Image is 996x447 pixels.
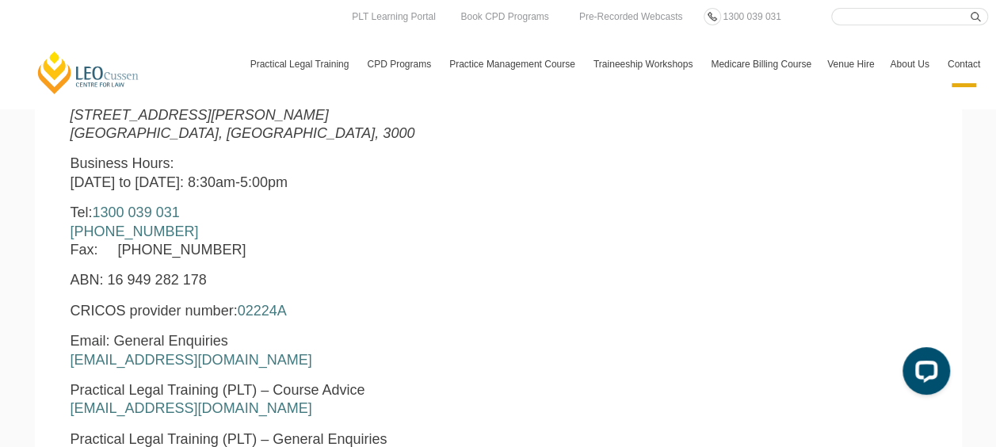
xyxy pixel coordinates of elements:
p: Practical Legal Training (PLT) – Course Advice [71,381,559,418]
p: Business Hours: [DATE] to [DATE]: 8:30am-5:00pm [71,155,559,192]
a: Practice Management Course [441,41,586,87]
a: About Us [882,41,939,87]
a: 1300 039 031 [719,8,784,25]
a: Venue Hire [819,41,882,87]
span: 1300 039 031 [723,11,780,22]
a: Book CPD Programs [456,8,552,25]
a: [PHONE_NUMBER] [71,223,199,239]
a: Pre-Recorded Webcasts [575,8,687,25]
a: 02224A [238,303,287,319]
a: Practical Legal Training [242,41,360,87]
em: [GEOGRAPHIC_DATA], [GEOGRAPHIC_DATA], 3000 [71,125,415,141]
span: Practical Legal Training (PLT) – General Enquiries [71,431,387,447]
em: [STREET_ADDRESS][PERSON_NAME] [71,107,329,123]
a: Traineeship Workshops [586,41,703,87]
a: CPD Programs [359,41,441,87]
a: [EMAIL_ADDRESS][DOMAIN_NAME] [71,352,312,368]
a: PLT Learning Portal [348,8,440,25]
p: Tel: Fax: [PHONE_NUMBER] [71,204,559,259]
p: CRICOS provider number: [71,302,559,320]
a: Medicare Billing Course [703,41,819,87]
a: 1300 039 031 [93,204,180,220]
p: ABN: 16 949 282 178 [71,271,559,289]
a: Contact [940,41,988,87]
p: Email: General Enquiries [71,332,559,369]
iframe: LiveChat chat widget [890,341,956,407]
a: [PERSON_NAME] Centre for Law [36,50,141,95]
a: [EMAIL_ADDRESS][DOMAIN_NAME] [71,400,312,416]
